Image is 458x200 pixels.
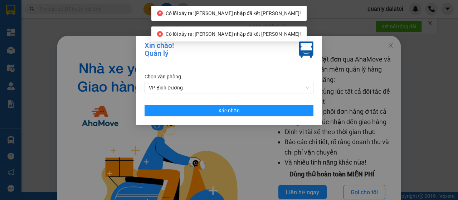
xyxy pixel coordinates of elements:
[149,82,309,93] span: VP Bình Dương
[166,31,301,37] span: Có lỗi xảy ra: [PERSON_NAME] nhập đã kết [PERSON_NAME]!
[145,42,174,58] div: Xin chào! Quản lý
[299,42,313,58] img: vxr-icon
[145,73,313,81] div: Chọn văn phòng
[157,31,163,37] span: close-circle
[157,10,163,16] span: close-circle
[166,10,301,16] span: Có lỗi xảy ra: [PERSON_NAME] nhập đã kết [PERSON_NAME]!
[218,107,240,114] span: Xác nhận
[145,105,313,116] button: Xác nhận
